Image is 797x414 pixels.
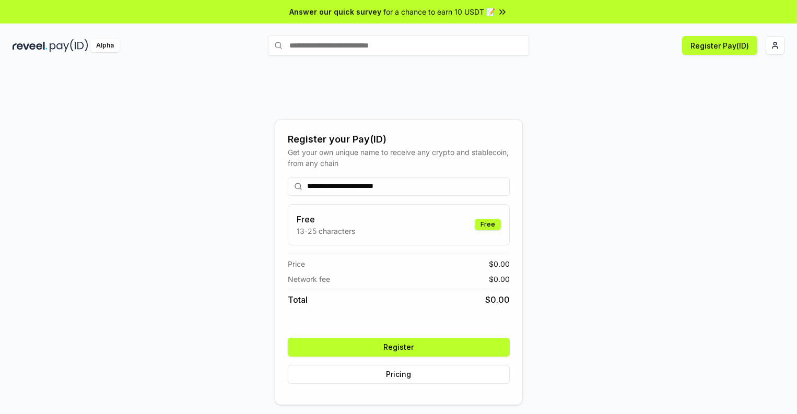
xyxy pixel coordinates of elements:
[288,147,510,169] div: Get your own unique name to receive any crypto and stablecoin, from any chain
[13,39,48,52] img: reveel_dark
[288,132,510,147] div: Register your Pay(ID)
[682,36,757,55] button: Register Pay(ID)
[489,274,510,285] span: $ 0.00
[288,274,330,285] span: Network fee
[288,258,305,269] span: Price
[475,219,501,230] div: Free
[288,338,510,357] button: Register
[383,6,495,17] span: for a chance to earn 10 USDT 📝
[289,6,381,17] span: Answer our quick survey
[288,293,308,306] span: Total
[485,293,510,306] span: $ 0.00
[297,213,355,226] h3: Free
[288,365,510,384] button: Pricing
[489,258,510,269] span: $ 0.00
[50,39,88,52] img: pay_id
[297,226,355,236] p: 13-25 characters
[90,39,120,52] div: Alpha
